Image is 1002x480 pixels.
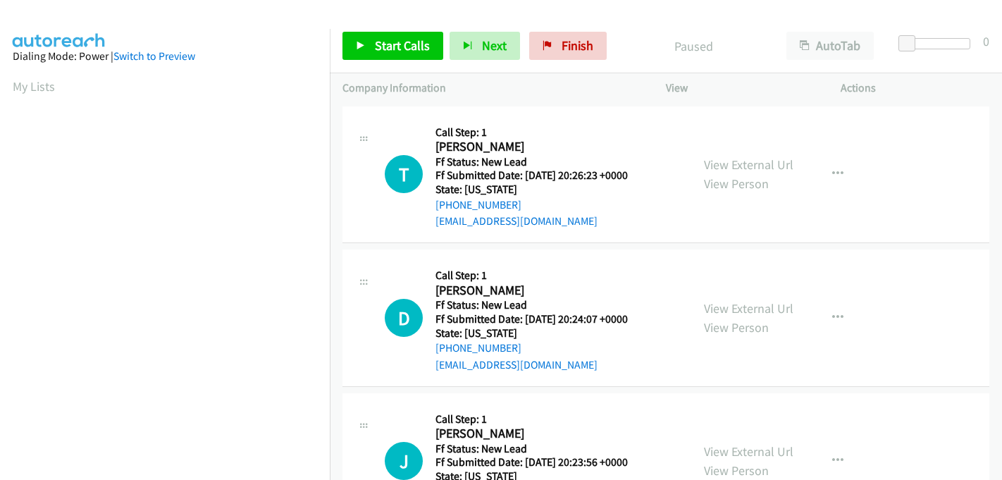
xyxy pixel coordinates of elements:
div: 0 [983,32,989,51]
h2: [PERSON_NAME] [435,283,645,299]
p: View [666,80,815,97]
a: View Person [704,176,769,192]
a: [EMAIL_ADDRESS][DOMAIN_NAME] [435,358,598,371]
a: Start Calls [342,32,443,60]
h5: Ff Status: New Lead [435,298,645,312]
a: [PHONE_NUMBER] [435,198,521,211]
div: Delay between calls (in seconds) [905,38,970,49]
a: Switch to Preview [113,49,195,63]
h1: T [385,155,423,193]
a: View External Url [704,156,793,173]
span: Finish [562,37,593,54]
span: Next [482,37,507,54]
a: [EMAIL_ADDRESS][DOMAIN_NAME] [435,214,598,228]
p: Company Information [342,80,641,97]
h5: Ff Submitted Date: [DATE] 20:23:56 +0000 [435,455,675,469]
div: Dialing Mode: Power | [13,48,317,65]
h2: [PERSON_NAME] [435,426,645,442]
h5: Ff Submitted Date: [DATE] 20:24:07 +0000 [435,312,645,326]
h1: J [385,442,423,480]
h2: [PERSON_NAME] [435,139,645,155]
h5: Ff Status: New Lead [435,155,645,169]
h1: D [385,299,423,337]
h5: State: [US_STATE] [435,326,645,340]
a: [PHONE_NUMBER] [435,341,521,355]
span: Start Calls [375,37,430,54]
a: View Person [704,319,769,336]
a: View Person [704,462,769,479]
div: The call is yet to be attempted [385,299,423,337]
h5: Call Step: 1 [435,125,645,140]
h5: Call Step: 1 [435,269,645,283]
button: AutoTab [786,32,874,60]
h5: Ff Submitted Date: [DATE] 20:26:23 +0000 [435,168,645,183]
a: View External Url [704,300,793,316]
h5: Ff Status: New Lead [435,442,675,456]
p: Actions [841,80,990,97]
button: Next [450,32,520,60]
a: My Lists [13,78,55,94]
p: Paused [626,37,761,56]
a: View External Url [704,443,793,460]
div: The call is yet to be attempted [385,442,423,480]
a: Finish [529,32,607,60]
h5: Call Step: 1 [435,412,675,426]
h5: State: [US_STATE] [435,183,645,197]
div: The call is yet to be attempted [385,155,423,193]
